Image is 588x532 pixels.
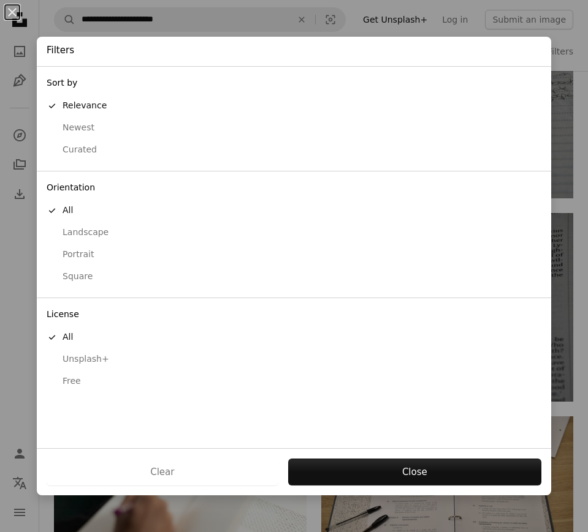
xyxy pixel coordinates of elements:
div: Newest [47,122,541,134]
button: Newest [37,117,551,139]
button: All [37,326,551,348]
div: Orientation [37,176,551,200]
div: Relevance [47,100,541,112]
div: Square [47,271,541,283]
button: Curated [37,139,551,161]
button: Relevance [37,95,551,117]
div: Sort by [37,72,551,95]
button: Free [37,370,551,392]
div: All [47,331,541,343]
div: Portrait [47,249,541,261]
button: Close [288,459,541,485]
div: Curated [47,144,541,156]
button: Portrait [37,244,551,266]
button: Unsplash+ [37,348,551,370]
button: Landscape [37,222,551,244]
div: Landscape [47,227,541,239]
div: License [37,303,551,326]
div: Free [47,375,541,388]
div: Unsplash+ [47,353,541,365]
h4: Filters [47,44,74,57]
button: Clear [47,459,278,485]
button: All [37,200,551,222]
button: Square [37,266,551,288]
div: All [47,204,541,217]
